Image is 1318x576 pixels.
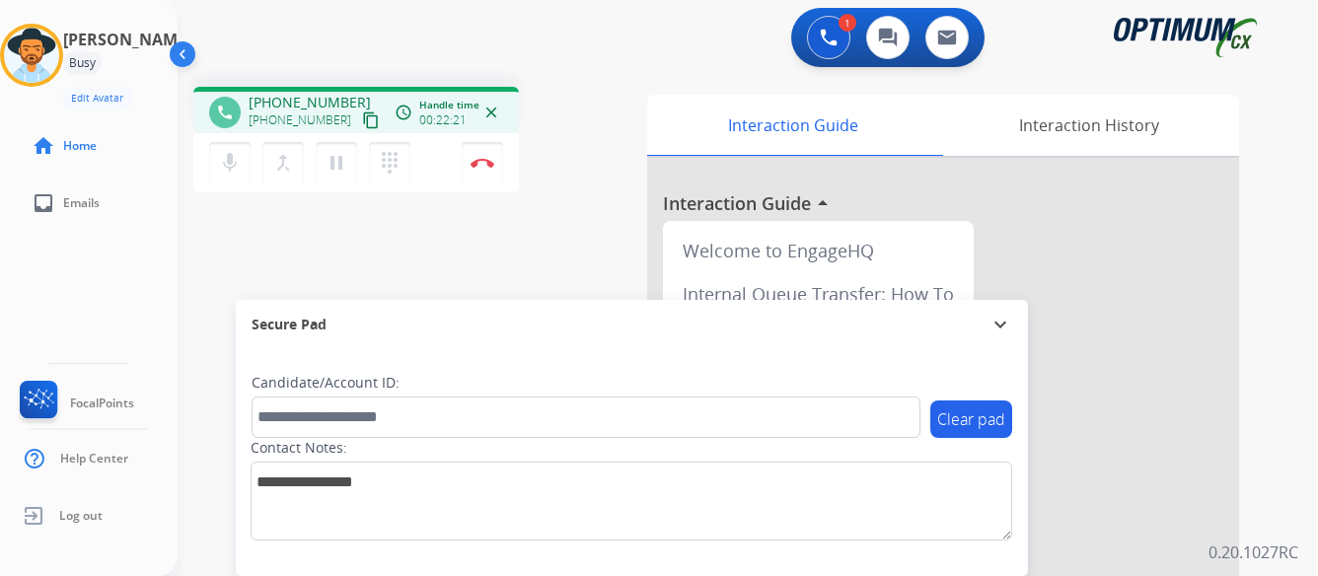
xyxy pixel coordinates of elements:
[471,158,494,168] img: control
[249,93,371,112] span: [PHONE_NUMBER]
[482,104,500,121] mat-icon: close
[671,229,966,272] div: Welcome to EngageHQ
[63,138,97,154] span: Home
[839,14,856,32] div: 1
[60,451,128,467] span: Help Center
[419,112,467,128] span: 00:22:21
[59,508,103,524] span: Log out
[671,272,966,316] div: Internal Queue Transfer: How To
[252,373,400,393] label: Candidate/Account ID:
[647,95,938,156] div: Interaction Guide
[271,151,295,175] mat-icon: merge_type
[988,313,1012,336] mat-icon: expand_more
[378,151,402,175] mat-icon: dialpad
[325,151,348,175] mat-icon: pause
[216,104,234,121] mat-icon: phone
[63,195,100,211] span: Emails
[16,381,134,426] a: FocalPoints
[218,151,242,175] mat-icon: mic
[249,112,351,128] span: [PHONE_NUMBER]
[32,134,55,158] mat-icon: home
[1208,540,1298,564] p: 0.20.1027RC
[32,191,55,215] mat-icon: inbox
[70,396,134,411] span: FocalPoints
[252,315,327,334] span: Secure Pad
[395,104,412,121] mat-icon: access_time
[930,400,1012,438] button: Clear pad
[63,87,131,109] button: Edit Avatar
[4,28,59,83] img: avatar
[362,111,380,129] mat-icon: content_copy
[63,51,102,75] div: Busy
[938,95,1239,156] div: Interaction History
[419,98,479,112] span: Handle time
[63,28,191,51] h3: [PERSON_NAME]
[251,438,347,458] label: Contact Notes:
